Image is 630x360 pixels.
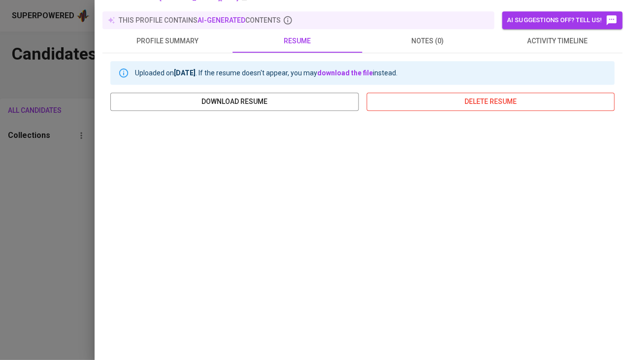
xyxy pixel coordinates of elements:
[368,35,487,47] span: notes (0)
[366,93,615,111] button: delete resume
[374,96,607,108] span: delete resume
[174,69,196,77] b: [DATE]
[198,16,245,24] span: AI-generated
[502,11,622,29] button: AI suggestions off? Tell us!
[507,14,617,26] span: AI suggestions off? Tell us!
[317,69,373,77] a: download the file
[108,35,227,47] span: profile summary
[135,64,398,82] div: Uploaded on . If the resume doesn't appear, you may instead.
[118,96,351,108] span: download resume
[119,15,281,25] p: this profile contains contents
[498,35,616,47] span: activity timeline
[110,93,359,111] button: download resume
[238,35,357,47] span: resume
